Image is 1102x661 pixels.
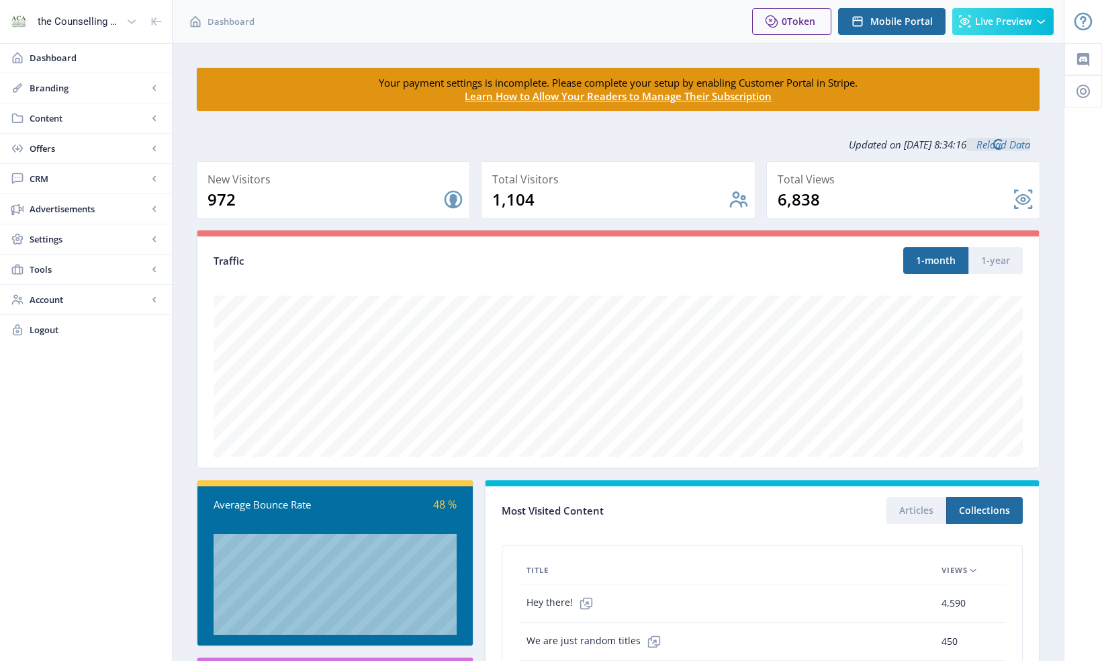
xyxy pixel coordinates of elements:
div: 972 [208,189,443,210]
span: Hey there! [526,590,600,617]
a: Learn How to Allow Your Readers to Manage Their Subscription [465,89,772,103]
span: Settings [30,232,148,246]
span: 48 % [433,497,457,512]
button: Collections [946,497,1023,524]
button: Articles [886,497,946,524]
span: Offers [30,142,148,155]
span: Tools [30,263,148,276]
div: 6,838 [778,189,1013,210]
div: Total Views [778,170,1034,189]
span: Mobile Portal [870,16,933,27]
div: Your payment settings is incomplete. Please complete your setup by enabling Customer Portal in St... [328,76,909,103]
span: Dashboard [208,15,255,28]
span: Dashboard [30,51,161,64]
span: Advertisements [30,202,148,216]
div: Total Visitors [492,170,749,189]
div: Average Bounce Rate [214,497,335,513]
span: Token [787,15,815,28]
div: New Visitors [208,170,464,189]
div: Traffic [214,253,618,269]
button: 1-month [903,247,968,274]
span: Title [526,562,549,578]
div: 1,104 [492,189,727,210]
div: the Counselling Australia Magazine [38,7,121,36]
span: 4,590 [942,595,966,611]
span: 450 [942,633,958,650]
button: Live Preview [952,8,1054,35]
span: Content [30,112,148,125]
span: We are just random titles [526,628,668,655]
span: Branding [30,81,148,95]
button: 1-year [968,247,1023,274]
a: Reload Data [966,138,1030,151]
span: Live Preview [975,16,1031,27]
div: Most Visited Content [502,500,762,521]
span: Views [942,562,968,578]
img: properties.app_icon.jpeg [8,11,30,32]
button: Mobile Portal [838,8,946,35]
span: Account [30,293,148,306]
span: Logout [30,323,161,337]
span: CRM [30,172,148,185]
div: Updated on [DATE] 8:34:16 [196,128,1040,161]
button: 0Token [752,8,831,35]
